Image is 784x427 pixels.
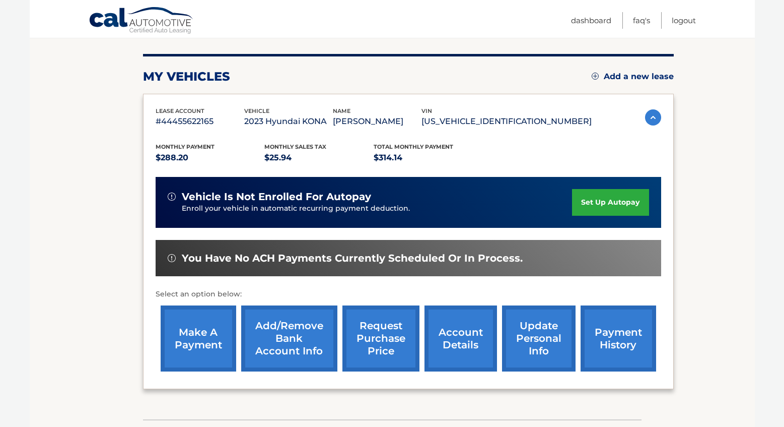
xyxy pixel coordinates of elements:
p: $288.20 [156,151,265,165]
a: set up autopay [572,189,649,216]
span: lease account [156,107,204,114]
span: vin [421,107,432,114]
img: add.svg [592,73,599,80]
p: Enroll your vehicle in automatic recurring payment deduction. [182,203,573,214]
img: alert-white.svg [168,254,176,262]
img: alert-white.svg [168,193,176,201]
a: request purchase price [342,306,419,372]
a: update personal info [502,306,576,372]
p: [US_VEHICLE_IDENTIFICATION_NUMBER] [421,114,592,129]
span: name [333,107,350,114]
p: 2023 Hyundai KONA [244,114,333,129]
a: account details [424,306,497,372]
p: $314.14 [374,151,483,165]
a: payment history [581,306,656,372]
span: vehicle [244,107,269,114]
h2: my vehicles [143,69,230,84]
img: accordion-active.svg [645,109,661,126]
span: Monthly Payment [156,143,215,150]
span: vehicle is not enrolled for autopay [182,191,371,203]
span: Total Monthly Payment [374,143,453,150]
a: Add a new lease [592,72,674,82]
span: You have no ACH payments currently scheduled or in process. [182,252,523,265]
a: make a payment [161,306,236,372]
p: [PERSON_NAME] [333,114,421,129]
a: FAQ's [633,12,650,29]
p: #44455622165 [156,114,244,129]
a: Dashboard [571,12,611,29]
a: Logout [672,12,696,29]
p: Select an option below: [156,288,661,300]
a: Add/Remove bank account info [241,306,337,372]
p: $25.94 [264,151,374,165]
span: Monthly sales Tax [264,143,326,150]
a: Cal Automotive [89,7,194,36]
